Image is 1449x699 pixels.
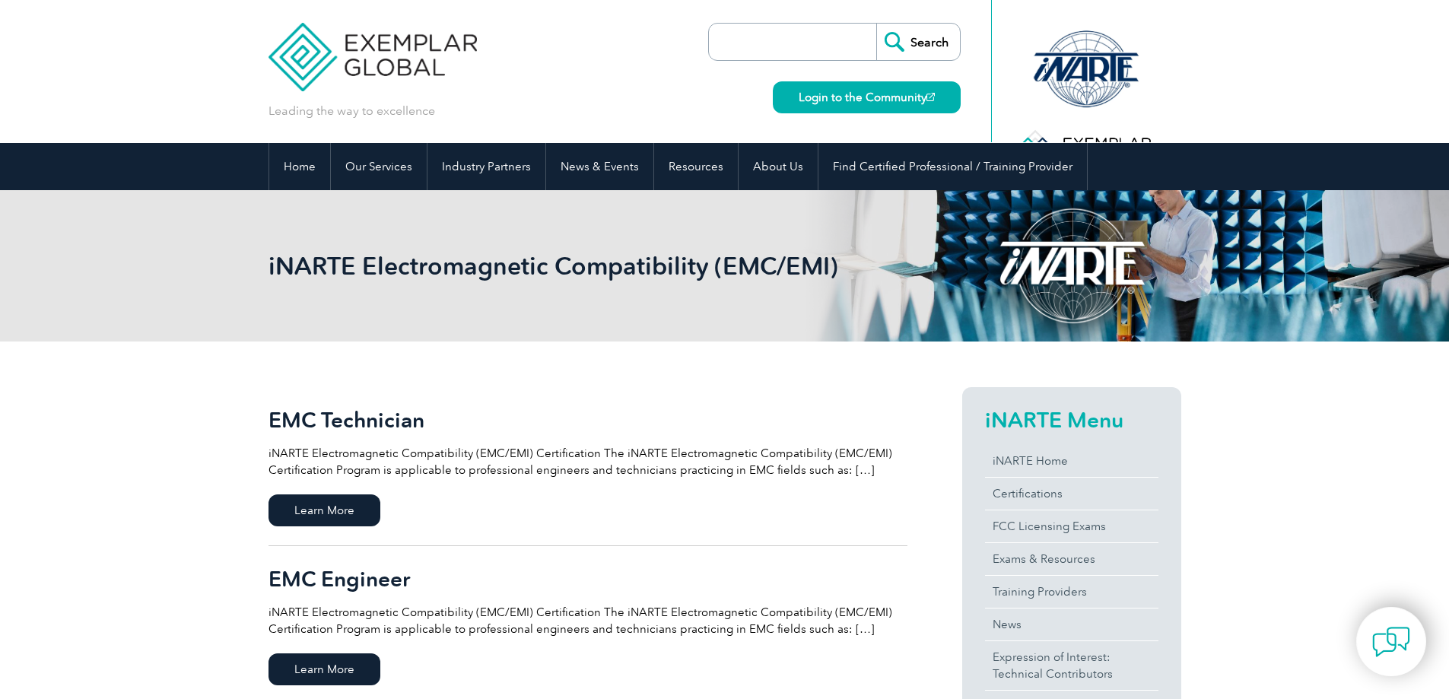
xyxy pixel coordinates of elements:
[331,143,427,190] a: Our Services
[269,653,380,685] span: Learn More
[739,143,818,190] a: About Us
[269,445,907,478] p: iNARTE Electromagnetic Compatibility (EMC/EMI) Certification The iNARTE Electromagnetic Compatibi...
[985,445,1158,477] a: iNARTE Home
[546,143,653,190] a: News & Events
[985,510,1158,542] a: FCC Licensing Exams
[985,576,1158,608] a: Training Providers
[773,81,961,113] a: Login to the Community
[654,143,738,190] a: Resources
[269,251,853,281] h1: iNARTE Electromagnetic Compatibility (EMC/EMI)
[926,93,935,101] img: open_square.png
[269,103,435,119] p: Leading the way to excellence
[269,604,907,637] p: iNARTE Electromagnetic Compatibility (EMC/EMI) Certification The iNARTE Electromagnetic Compatibi...
[818,143,1087,190] a: Find Certified Professional / Training Provider
[985,641,1158,690] a: Expression of Interest:Technical Contributors
[985,408,1158,432] h2: iNARTE Menu
[985,608,1158,640] a: News
[269,143,330,190] a: Home
[876,24,960,60] input: Search
[985,543,1158,575] a: Exams & Resources
[269,387,907,546] a: EMC Technician iNARTE Electromagnetic Compatibility (EMC/EMI) Certification The iNARTE Electromag...
[269,494,380,526] span: Learn More
[427,143,545,190] a: Industry Partners
[1372,623,1410,661] img: contact-chat.png
[985,478,1158,510] a: Certifications
[269,567,907,591] h2: EMC Engineer
[269,408,907,432] h2: EMC Technician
